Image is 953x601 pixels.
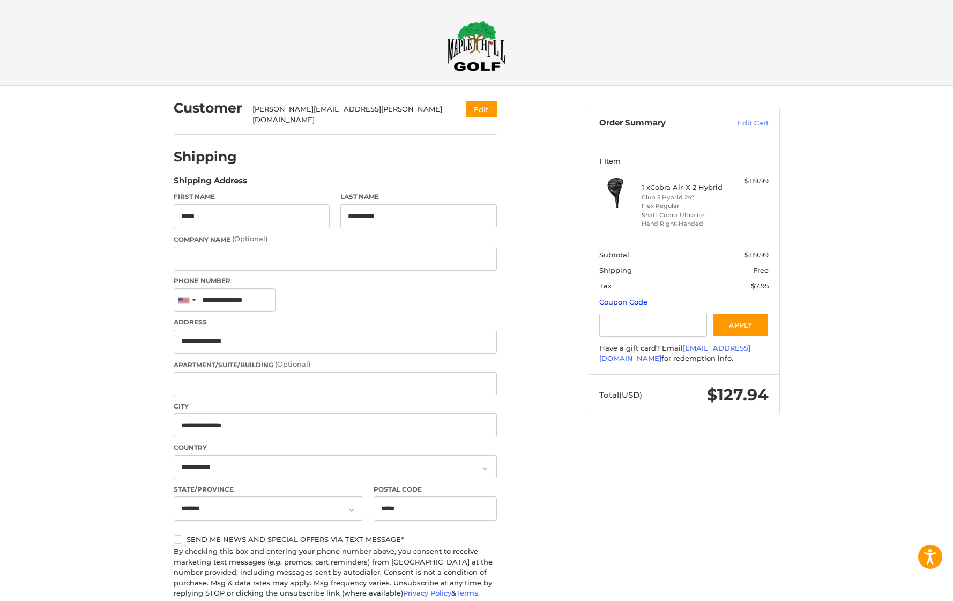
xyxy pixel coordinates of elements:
[174,443,497,452] label: Country
[456,589,478,597] a: Terms
[599,118,714,129] h3: Order Summary
[174,535,497,544] label: Send me news and special offers via text message*
[174,192,330,202] label: First Name
[707,385,769,405] span: $127.94
[642,202,724,211] li: Flex Regular
[232,234,267,243] small: (Optional)
[599,343,769,364] div: Have a gift card? Email for redemption info.
[865,572,953,601] iframe: Google Customer Reviews
[447,21,506,71] img: Maple Hill Golf
[599,281,612,290] span: Tax
[374,485,497,494] label: Postal Code
[642,183,724,191] h4: 1 x Cobra Air-X 2 Hybrid
[174,317,497,327] label: Address
[174,402,497,411] label: City
[753,266,769,274] span: Free
[714,118,769,129] a: Edit Cart
[403,589,451,597] a: Privacy Policy
[599,313,707,337] input: Gift Certificate or Coupon Code
[642,193,724,202] li: Club 5 Hybrid 24°
[599,250,629,259] span: Subtotal
[174,234,497,244] label: Company Name
[599,266,632,274] span: Shipping
[340,192,497,202] label: Last Name
[174,289,199,312] div: United States: +1
[642,219,724,228] li: Hand Right-Handed
[174,100,242,116] h2: Customer
[599,157,769,165] h3: 1 Item
[174,359,497,370] label: Apartment/Suite/Building
[751,281,769,290] span: $7.95
[275,360,310,368] small: (Optional)
[712,313,769,337] button: Apply
[174,485,363,494] label: State/Province
[599,298,647,306] a: Coupon Code
[174,546,497,599] div: By checking this box and entering your phone number above, you consent to receive marketing text ...
[466,101,497,117] button: Edit
[174,276,497,286] label: Phone Number
[174,149,237,165] h2: Shipping
[599,390,642,400] span: Total (USD)
[744,250,769,259] span: $119.99
[174,175,247,192] legend: Shipping Address
[726,176,769,187] div: $119.99
[252,104,445,125] div: [PERSON_NAME][EMAIL_ADDRESS][PERSON_NAME][DOMAIN_NAME]
[642,211,724,220] li: Shaft Cobra Ultralite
